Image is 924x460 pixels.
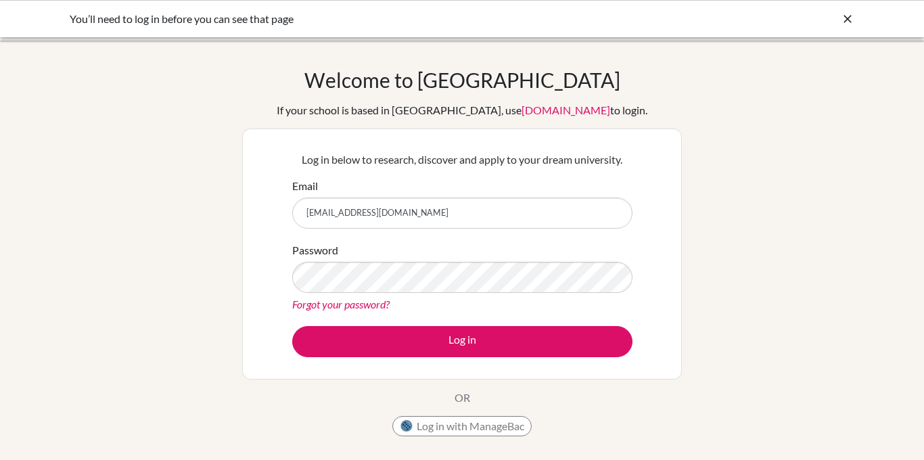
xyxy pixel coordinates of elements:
div: If your school is based in [GEOGRAPHIC_DATA], use to login. [277,102,647,118]
button: Log in [292,326,632,357]
p: Log in below to research, discover and apply to your dream university. [292,152,632,168]
p: OR [455,390,470,406]
a: [DOMAIN_NAME] [522,103,610,116]
a: Forgot your password? [292,298,390,310]
div: You’ll need to log in before you can see that page [70,11,651,27]
button: Log in with ManageBac [392,416,532,436]
label: Email [292,178,318,194]
h1: Welcome to [GEOGRAPHIC_DATA] [304,68,620,92]
label: Password [292,242,338,258]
